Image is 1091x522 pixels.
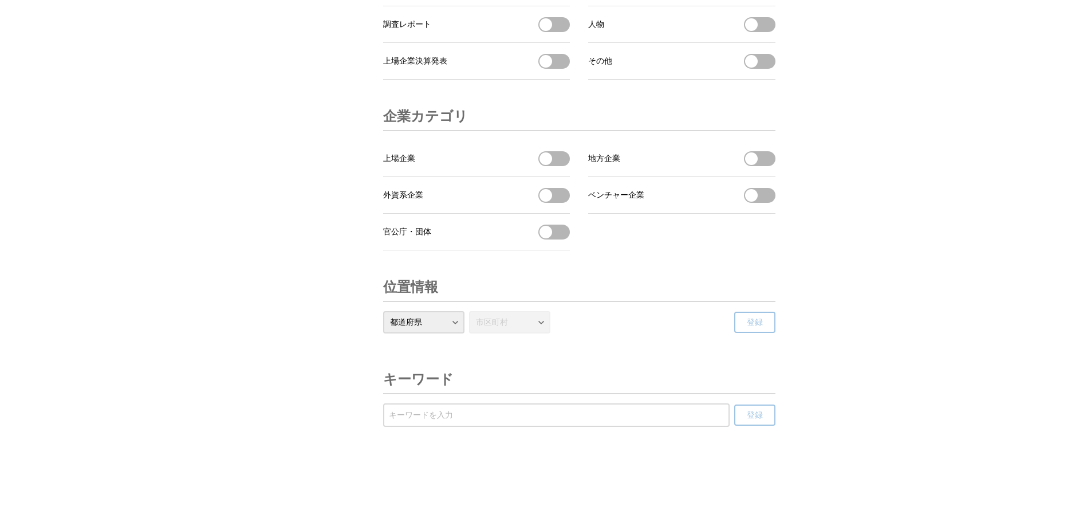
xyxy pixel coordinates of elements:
[588,190,644,201] span: ベンチャー企業
[383,103,468,130] h3: 企業カテゴリ
[734,312,775,333] button: 登録
[734,405,775,426] button: 登録
[383,366,454,393] h3: キーワード
[588,19,604,30] span: 人物
[383,190,423,201] span: 外資系企業
[383,227,431,237] span: 官公庁・団体
[747,317,763,328] span: 登録
[383,56,447,66] span: 上場企業決算発表
[389,409,724,422] input: 受信するキーワードを登録する
[383,273,438,301] h3: 位置情報
[383,311,464,333] select: 都道府県
[588,154,620,164] span: 地方企業
[588,56,612,66] span: その他
[469,311,550,333] select: 市区町村
[747,410,763,421] span: 登録
[383,19,431,30] span: 調査レポート
[383,154,415,164] span: 上場企業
